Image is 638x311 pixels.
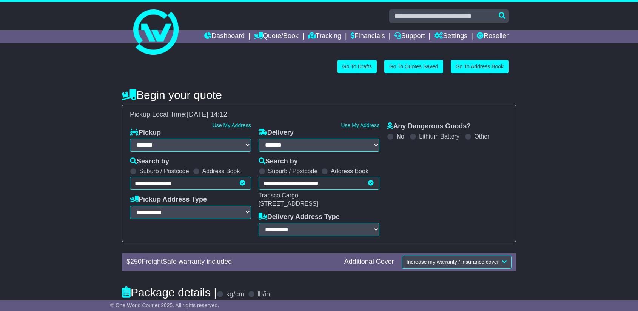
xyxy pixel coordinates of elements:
[341,122,379,128] a: Use My Address
[474,133,489,140] label: Other
[126,111,512,119] div: Pickup Local Time:
[259,157,298,166] label: Search by
[396,133,404,140] label: No
[259,129,294,137] label: Delivery
[202,168,240,175] label: Address Book
[351,30,385,43] a: Financials
[259,192,298,199] span: Transco Cargo
[122,89,516,101] h4: Begin your quote
[122,286,217,299] h4: Package details |
[402,256,512,269] button: Increase my warranty / insurance cover
[123,258,341,266] div: $ FreightSafe warranty included
[387,122,471,131] label: Any Dangerous Goods?
[130,196,207,204] label: Pickup Address Type
[477,30,509,43] a: Reseller
[130,157,169,166] label: Search by
[226,290,244,299] label: kg/cm
[139,168,189,175] label: Suburb / Postcode
[331,168,368,175] label: Address Book
[130,129,161,137] label: Pickup
[384,60,443,73] a: Go To Quotes Saved
[308,30,341,43] a: Tracking
[419,133,459,140] label: Lithium Battery
[204,30,245,43] a: Dashboard
[110,302,219,308] span: © One World Courier 2025. All rights reserved.
[434,30,467,43] a: Settings
[213,122,251,128] a: Use My Address
[130,258,142,265] span: 250
[259,213,340,221] label: Delivery Address Type
[257,290,270,299] label: lb/in
[268,168,318,175] label: Suburb / Postcode
[187,111,227,118] span: [DATE] 14:12
[337,60,377,73] a: Go To Drafts
[407,259,499,265] span: Increase my warranty / insurance cover
[254,30,299,43] a: Quote/Book
[394,30,425,43] a: Support
[451,60,509,73] a: Go To Address Book
[259,200,318,207] span: [STREET_ADDRESS]
[341,258,398,266] div: Additional Cover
